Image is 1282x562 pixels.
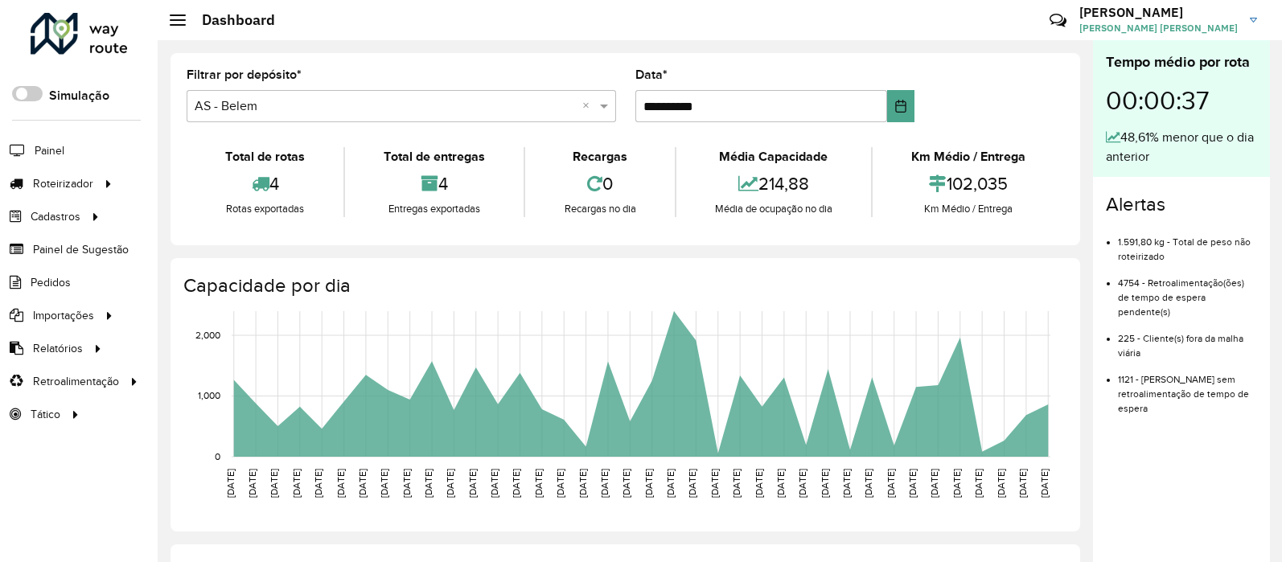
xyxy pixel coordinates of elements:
[533,469,544,498] text: [DATE]
[191,147,339,166] div: Total de rotas
[349,201,520,217] div: Entregas exportadas
[1106,73,1257,128] div: 00:00:37
[877,147,1060,166] div: Km Médio / Entrega
[680,166,867,201] div: 214,88
[1039,469,1050,498] text: [DATE]
[31,274,71,291] span: Pedidos
[643,469,654,498] text: [DATE]
[379,469,389,498] text: [DATE]
[335,469,346,498] text: [DATE]
[820,469,830,498] text: [DATE]
[665,469,676,498] text: [DATE]
[467,469,478,498] text: [DATE]
[489,469,499,498] text: [DATE]
[951,469,962,498] text: [DATE]
[529,166,670,201] div: 0
[635,65,668,84] label: Data
[291,469,302,498] text: [DATE]
[1118,360,1257,416] li: 1121 - [PERSON_NAME] sem retroalimentação de tempo de espera
[863,469,873,498] text: [DATE]
[1118,264,1257,319] li: 4754 - Retroalimentação(ões) de tempo de espera pendente(s)
[1106,193,1257,216] h4: Alertas
[1079,21,1238,35] span: [PERSON_NAME] [PERSON_NAME]
[577,469,588,498] text: [DATE]
[423,469,433,498] text: [DATE]
[33,307,94,324] span: Importações
[33,241,129,258] span: Painel de Sugestão
[191,201,339,217] div: Rotas exportadas
[33,373,119,390] span: Retroalimentação
[247,469,257,498] text: [DATE]
[555,469,565,498] text: [DATE]
[445,469,455,498] text: [DATE]
[1041,3,1075,38] a: Contato Rápido
[33,340,83,357] span: Relatórios
[225,469,236,498] text: [DATE]
[269,469,279,498] text: [DATE]
[187,65,302,84] label: Filtrar por depósito
[1079,5,1238,20] h3: [PERSON_NAME]
[1017,469,1028,498] text: [DATE]
[775,469,786,498] text: [DATE]
[357,469,368,498] text: [DATE]
[907,469,918,498] text: [DATE]
[33,175,93,192] span: Roteirizador
[1106,51,1257,73] div: Tempo médio por rota
[191,166,339,201] div: 4
[877,201,1060,217] div: Km Médio / Entrega
[1106,128,1257,166] div: 48,61% menor que o dia anterior
[877,166,1060,201] div: 102,035
[349,166,520,201] div: 4
[754,469,764,498] text: [DATE]
[929,469,939,498] text: [DATE]
[349,147,520,166] div: Total de entregas
[529,147,670,166] div: Recargas
[215,451,220,461] text: 0
[529,201,670,217] div: Recargas no dia
[973,469,984,498] text: [DATE]
[885,469,896,498] text: [DATE]
[1118,223,1257,264] li: 1.591,80 kg - Total de peso não roteirizado
[313,469,323,498] text: [DATE]
[797,469,807,498] text: [DATE]
[511,469,521,498] text: [DATE]
[198,391,220,401] text: 1,000
[996,469,1006,498] text: [DATE]
[709,469,720,498] text: [DATE]
[195,330,220,340] text: 2,000
[841,469,852,498] text: [DATE]
[49,86,109,105] label: Simulação
[680,201,867,217] div: Média de ocupação no dia
[887,90,914,122] button: Choose Date
[680,147,867,166] div: Média Capacidade
[401,469,412,498] text: [DATE]
[1118,319,1257,360] li: 225 - Cliente(s) fora da malha viária
[31,406,60,423] span: Tático
[731,469,742,498] text: [DATE]
[582,96,596,116] span: Clear all
[31,208,80,225] span: Cadastros
[186,11,275,29] h2: Dashboard
[183,274,1064,297] h4: Capacidade por dia
[35,142,64,159] span: Painel
[621,469,631,498] text: [DATE]
[599,469,610,498] text: [DATE]
[687,469,697,498] text: [DATE]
